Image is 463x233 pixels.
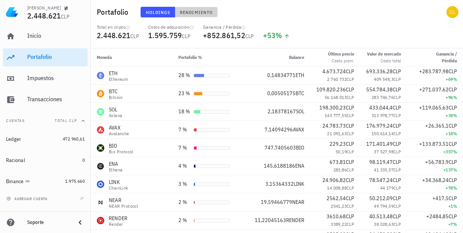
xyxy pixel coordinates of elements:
span: % [453,221,457,227]
span: CLP [347,113,354,118]
span: 11,22045163 [255,217,286,224]
span: +26.365,1 [425,122,449,129]
div: LINK [109,178,129,186]
span: CLP [393,122,401,129]
div: +357 [413,148,457,156]
span: % [453,76,457,82]
span: 50.212,09 [369,195,393,202]
div: +96 [413,94,457,101]
div: Avalanche [109,131,129,136]
span: CLP [61,13,70,20]
div: Racional [6,157,25,164]
span: Moneda [97,54,112,60]
span: 24.906,82 [322,177,346,184]
div: NEAR Protocol [109,204,138,208]
span: CLP [449,159,457,165]
span: % [453,94,457,100]
div: Costo total [367,57,401,64]
span: CLP [347,221,354,227]
span: % [453,131,457,136]
span: Ganancia / Pérdida [436,51,457,64]
span: LINK [294,181,304,187]
span: BIO [296,144,304,151]
button: agregar cuenta [5,195,51,202]
span: CLP [347,131,354,136]
span: CLP [182,33,190,40]
span: CLP [393,213,401,220]
span: 0,00505175 [267,90,296,97]
a: Binance 1.975.660 [3,172,88,190]
span: 1.595.759 [148,30,182,40]
span: 49.794,59 [374,203,393,209]
span: CLP [393,104,401,111]
span: 3,15364332 [265,181,294,187]
div: ENA-icon [97,162,104,170]
span: 41.335,57 [374,167,393,173]
a: Ledger 472.960,61 [3,130,88,148]
div: +1 [413,202,457,210]
div: Bio Protocol [109,150,133,154]
span: 171.401,49 [366,140,393,147]
div: 7 % [178,144,190,152]
div: BIO [109,142,133,150]
span: 2.448.621 [97,30,130,40]
span: CLP [347,203,354,209]
span: % [453,149,457,154]
div: 28 % [178,71,190,79]
a: Inicio [3,27,88,45]
div: Ledger [6,136,22,142]
span: CLP [346,140,354,147]
span: 0 [82,157,85,163]
span: CLP [449,140,457,147]
span: CLP [449,195,457,202]
span: 2562,54 [327,195,346,202]
img: LedgiFi [6,6,18,18]
span: 7,14094296 [265,126,293,133]
span: 3389,22 [331,221,347,227]
span: 472.960,61 [63,136,85,142]
span: CLP [346,159,354,165]
span: CLP [347,167,354,173]
span: +56.783,9 [425,159,449,165]
span: CLP [393,167,401,173]
div: LINK-icon [97,181,104,188]
span: 40.513,48 [369,213,393,220]
span: 78.547,24 [369,177,393,184]
span: 2.760.732 [327,76,347,82]
span: CLP [393,221,401,227]
span: 4.673.724 [322,68,346,75]
span: 37.527,98 [374,149,393,154]
span: CLP [449,177,457,184]
button: Rendimiento [175,7,218,17]
div: NEAR-icon [97,199,104,206]
span: Total CLP [55,118,77,123]
span: +133.873,51 [419,140,449,147]
span: 747,7405603 [265,144,296,151]
span: agregar cuenta [8,196,48,201]
span: 143.777,55 [325,113,347,118]
h1: Portafolio [97,6,132,18]
div: 7 % [178,126,190,134]
span: CLP [393,195,401,202]
span: 38.028,63 [374,221,393,227]
span: 198.300,23 [319,104,346,111]
div: +18 [413,130,457,137]
div: 2 % [178,216,190,224]
span: % [453,167,457,173]
span: 44.179 [380,185,393,191]
span: 2.448.621 [27,11,61,21]
span: Balance [289,54,304,60]
span: 3610,68 [327,213,346,220]
span: 433.044,4 [369,104,393,111]
span: CLP [130,33,139,40]
div: Soporte [27,219,70,225]
div: Costo de adquisición [148,24,194,30]
span: CLP [346,177,354,184]
span: 50,19 [336,149,347,154]
span: Rendimiento [180,9,213,15]
div: NEAR [109,196,138,204]
span: ETH [296,72,304,79]
span: 229,23 [330,140,346,147]
span: CLP [346,213,354,220]
div: avatar [446,6,458,18]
